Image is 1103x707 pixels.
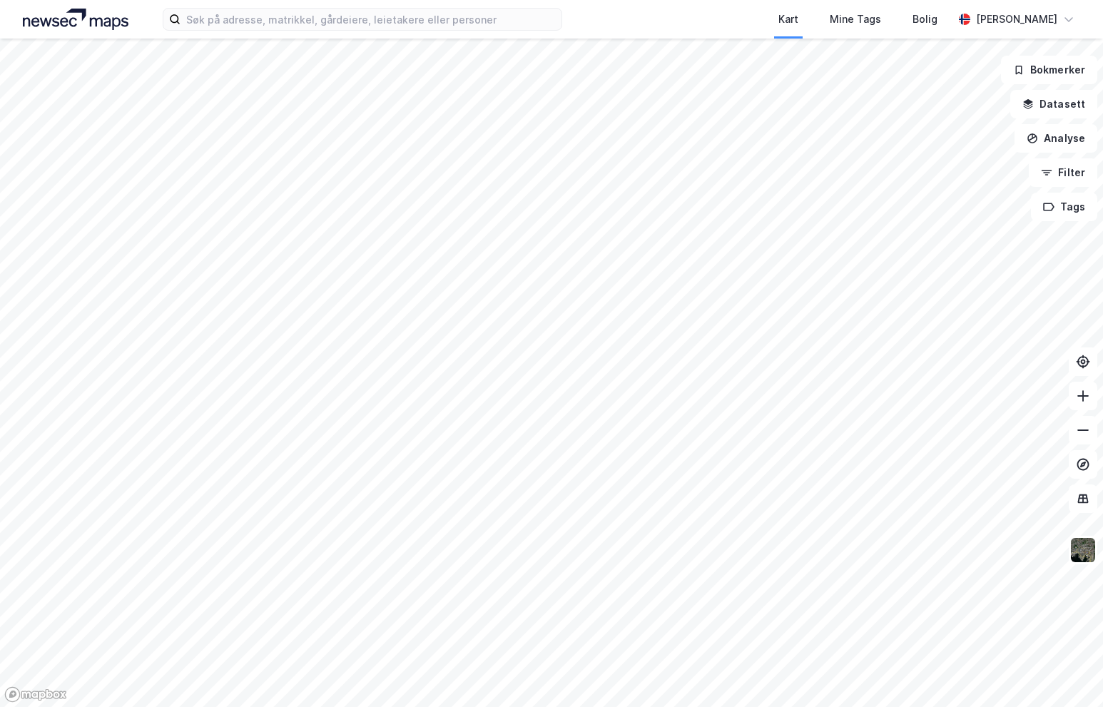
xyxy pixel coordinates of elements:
[23,9,128,30] img: logo.a4113a55bc3d86da70a041830d287a7e.svg
[913,11,937,28] div: Bolig
[778,11,798,28] div: Kart
[1032,639,1103,707] div: Kontrollprogram for chat
[976,11,1057,28] div: [PERSON_NAME]
[1032,639,1103,707] iframe: Chat Widget
[181,9,561,30] input: Søk på adresse, matrikkel, gårdeiere, leietakere eller personer
[830,11,881,28] div: Mine Tags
